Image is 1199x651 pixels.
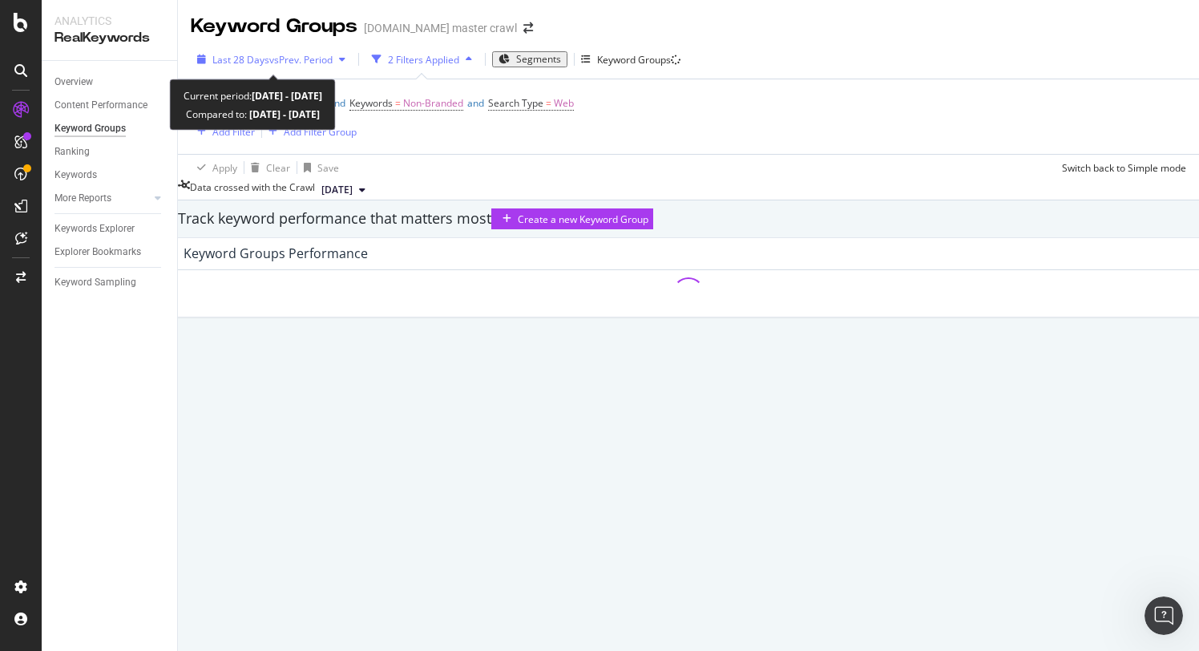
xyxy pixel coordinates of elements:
[184,87,322,105] div: Current period:
[491,208,653,229] button: Create a new Keyword Group
[186,105,320,123] div: Compared to:
[516,52,561,66] span: Segments
[467,96,484,110] span: and
[266,161,290,175] div: Clear
[54,29,164,47] div: RealKeywords
[184,245,368,261] div: Keyword Groups Performance
[492,51,567,67] button: Segments
[284,125,357,139] div: Add Filter Group
[190,180,315,200] div: Data crossed with the Crawl
[54,144,166,160] a: Ranking
[54,74,166,91] a: Overview
[54,97,147,114] div: Content Performance
[403,92,463,115] span: Non-Branded
[364,20,517,36] div: [DOMAIN_NAME] master crawl
[247,107,320,121] b: [DATE] - [DATE]
[269,53,333,67] span: vs Prev. Period
[581,46,680,72] button: Keyword Groups
[191,155,237,180] button: Apply
[191,13,357,40] div: Keyword Groups
[54,74,93,91] div: Overview
[191,122,255,141] button: Add Filter
[212,125,255,139] div: Add Filter
[329,96,345,110] span: and
[54,167,97,184] div: Keywords
[212,161,237,175] div: Apply
[523,22,533,34] div: arrow-right-arrow-left
[317,161,339,175] div: Save
[1144,596,1183,635] iframe: Intercom live chat
[365,46,478,72] button: 2 Filters Applied
[244,155,290,180] button: Clear
[54,190,150,207] a: More Reports
[54,13,164,29] div: Analytics
[518,212,648,226] div: Create a new Keyword Group
[1062,161,1186,175] div: Switch back to Simple mode
[546,96,551,110] span: =
[252,89,322,103] b: [DATE] - [DATE]
[488,96,543,110] span: Search Type
[262,122,357,141] button: Add Filter Group
[315,180,372,200] button: [DATE]
[178,208,491,229] div: Track keyword performance that matters most
[54,167,166,184] a: Keywords
[395,96,401,110] span: =
[54,274,136,291] div: Keyword Sampling
[54,244,166,261] a: Explorer Bookmarks
[297,155,339,180] button: Save
[54,144,90,160] div: Ranking
[54,274,166,291] a: Keyword Sampling
[321,183,353,197] span: 2025 Sep. 29th
[54,120,126,137] div: Keyword Groups
[597,53,671,67] div: Keyword Groups
[54,220,166,237] a: Keywords Explorer
[349,96,393,110] span: Keywords
[191,46,352,72] button: Last 28 DaysvsPrev. Period
[1056,155,1186,180] button: Switch back to Simple mode
[554,92,574,115] span: Web
[54,97,166,114] a: Content Performance
[54,220,135,237] div: Keywords Explorer
[388,53,459,67] div: 2 Filters Applied
[54,190,111,207] div: More Reports
[54,244,141,261] div: Explorer Bookmarks
[54,120,166,137] a: Keyword Groups
[212,53,269,67] span: Last 28 Days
